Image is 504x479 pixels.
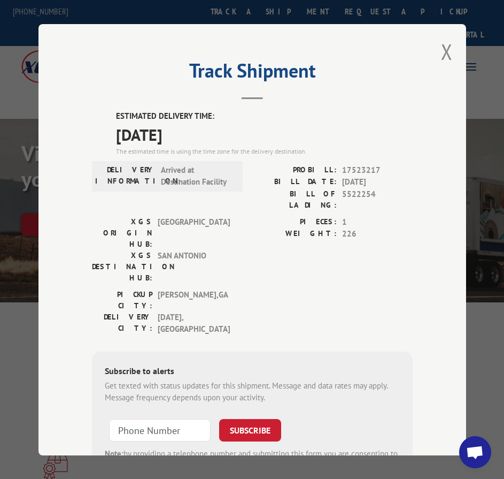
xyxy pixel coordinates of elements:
[92,311,152,335] label: DELIVERY CITY:
[441,37,453,66] button: Close modal
[95,164,156,188] label: DELIVERY INFORMATION:
[105,448,123,458] strong: Note:
[342,176,413,188] span: [DATE]
[92,249,152,283] label: XGS DESTINATION HUB:
[116,146,413,156] div: The estimated time is using the time zone for the delivery destination.
[109,419,211,441] input: Phone Number
[92,63,413,83] h2: Track Shipment
[161,164,233,188] span: Arrived at Destination Facility
[219,419,281,441] button: SUBSCRIBE
[252,228,337,240] label: WEIGHT:
[158,216,230,249] span: [GEOGRAPHIC_DATA]
[105,364,400,379] div: Subscribe to alerts
[158,288,230,311] span: [PERSON_NAME] , GA
[252,188,337,210] label: BILL OF LADING:
[342,188,413,210] span: 5522254
[158,311,230,335] span: [DATE] , [GEOGRAPHIC_DATA]
[252,216,337,228] label: PIECES:
[342,164,413,176] span: 17523217
[105,379,400,404] div: Get texted with status updates for this shipment. Message and data rates may apply. Message frequ...
[252,164,337,176] label: PROBILL:
[92,216,152,249] label: XGS ORIGIN HUB:
[342,228,413,240] span: 226
[92,288,152,311] label: PICKUP CITY:
[459,436,491,468] div: Open chat
[116,122,413,146] span: [DATE]
[252,176,337,188] label: BILL DATE:
[342,216,413,228] span: 1
[116,110,413,123] label: ESTIMATED DELIVERY TIME:
[158,249,230,283] span: SAN ANTONIO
